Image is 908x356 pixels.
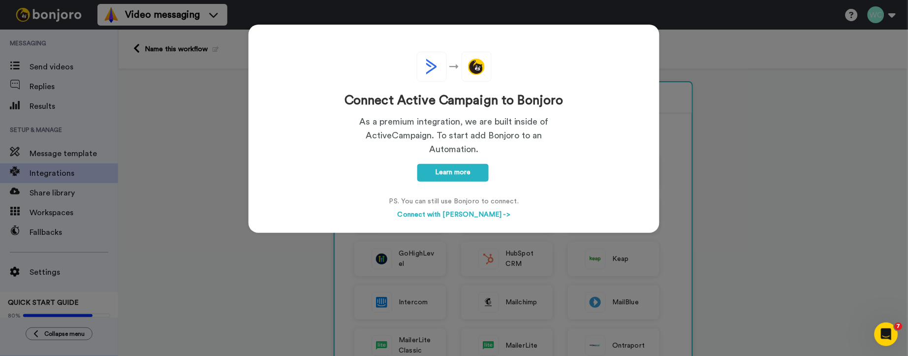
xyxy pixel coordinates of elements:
span: 7 [895,323,903,330]
button: Connect with [PERSON_NAME] -> [395,209,513,221]
img: logo_round_yellow.svg [462,52,491,81]
a: Learn more [417,164,489,182]
div: Connect Active Campaign to Bonjoro [278,92,630,110]
iframe: Intercom live chat [875,323,898,346]
p: As a premium integration, we are built inside of ActiveCampaign. To start add Bonjoro to an Autom... [344,115,565,156]
img: logo_activecampaign.svg [417,52,446,81]
div: PS. You can still use Bonjoro to connect. [278,196,630,207]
